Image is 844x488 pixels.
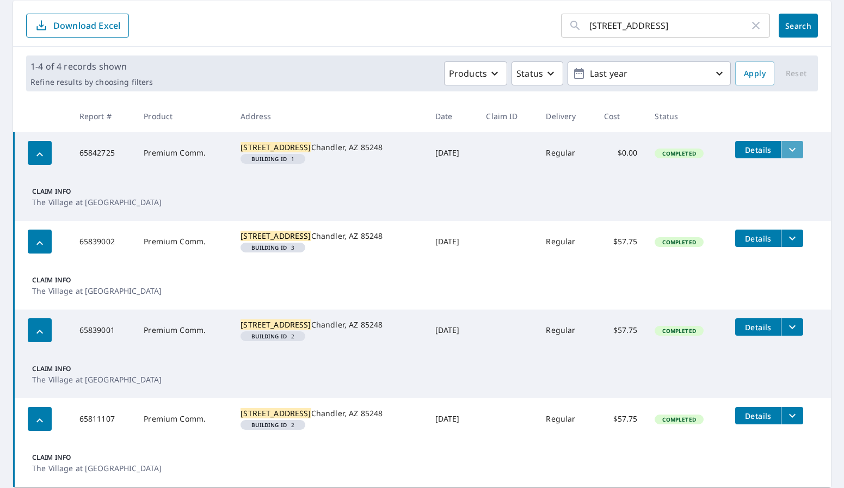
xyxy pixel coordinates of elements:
em: Building ID [251,156,287,162]
p: 1-4 of 4 records shown [30,60,153,73]
td: 65839002 [71,221,135,262]
th: Report # [71,100,135,132]
span: Completed [656,416,702,423]
td: Regular [537,221,595,262]
button: detailsBtn-65811107 [735,407,781,424]
span: Search [787,21,809,31]
th: Delivery [537,100,595,132]
button: Apply [735,61,774,85]
p: Download Excel [53,20,120,32]
th: Cost [595,100,646,132]
td: Regular [537,398,595,440]
span: 2 [245,422,301,428]
span: Completed [656,150,702,157]
span: Completed [656,238,702,246]
p: Products [449,67,487,80]
button: detailsBtn-65842725 [735,141,781,158]
em: Building ID [251,333,287,339]
p: The Village at [GEOGRAPHIC_DATA] [32,196,162,208]
p: Refine results by choosing filters [30,77,153,87]
button: detailsBtn-65839002 [735,230,781,247]
span: Completed [656,327,702,335]
td: $57.75 [595,310,646,351]
mark: [STREET_ADDRESS] [241,408,311,418]
button: Products [444,61,507,85]
p: Claim Info [32,453,162,462]
button: detailsBtn-65839001 [735,318,781,336]
td: $57.75 [595,221,646,262]
td: [DATE] [427,310,478,351]
td: 65811107 [71,398,135,440]
button: filesDropdownBtn-65811107 [781,407,803,424]
p: Status [516,67,543,80]
span: 3 [245,245,301,250]
p: Claim Info [32,187,162,196]
button: Status [512,61,563,85]
th: Product [135,100,232,132]
p: Claim Info [32,275,162,285]
td: Regular [537,310,595,351]
span: 1 [245,156,301,162]
button: Download Excel [26,14,129,38]
p: Claim Info [32,364,162,374]
th: Status [646,100,726,132]
td: $0.00 [595,132,646,174]
div: Chandler, AZ 85248 [241,319,417,330]
button: Search [779,14,818,38]
td: Premium Comm. [135,310,232,351]
span: Details [742,145,774,155]
div: Chandler, AZ 85248 [241,231,417,242]
td: [DATE] [427,132,478,174]
div: Chandler, AZ 85248 [241,408,417,419]
p: The Village at [GEOGRAPHIC_DATA] [32,285,162,296]
button: Last year [568,61,731,85]
td: Premium Comm. [135,132,232,174]
td: Premium Comm. [135,221,232,262]
em: Building ID [251,422,287,428]
p: Last year [586,64,713,83]
button: filesDropdownBtn-65842725 [781,141,803,158]
th: Date [427,100,478,132]
th: Claim ID [477,100,537,132]
span: Details [742,322,774,332]
td: Premium Comm. [135,398,232,440]
span: Apply [744,67,766,81]
p: The Village at [GEOGRAPHIC_DATA] [32,374,162,385]
button: filesDropdownBtn-65839002 [781,230,803,247]
p: The Village at [GEOGRAPHIC_DATA] [32,462,162,474]
span: Details [742,233,774,244]
td: 65839001 [71,310,135,351]
th: Address [232,100,426,132]
td: [DATE] [427,398,478,440]
td: 65842725 [71,132,135,174]
mark: [STREET_ADDRESS] [241,319,311,330]
em: Building ID [251,245,287,250]
td: Regular [537,132,595,174]
div: Chandler, AZ 85248 [241,142,417,153]
mark: [STREET_ADDRESS] [241,231,311,241]
input: Address, Report #, Claim ID, etc. [589,10,749,41]
button: filesDropdownBtn-65839001 [781,318,803,336]
td: [DATE] [427,221,478,262]
span: 2 [245,333,301,339]
mark: [STREET_ADDRESS] [241,142,311,152]
span: Details [742,411,774,421]
td: $57.75 [595,398,646,440]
